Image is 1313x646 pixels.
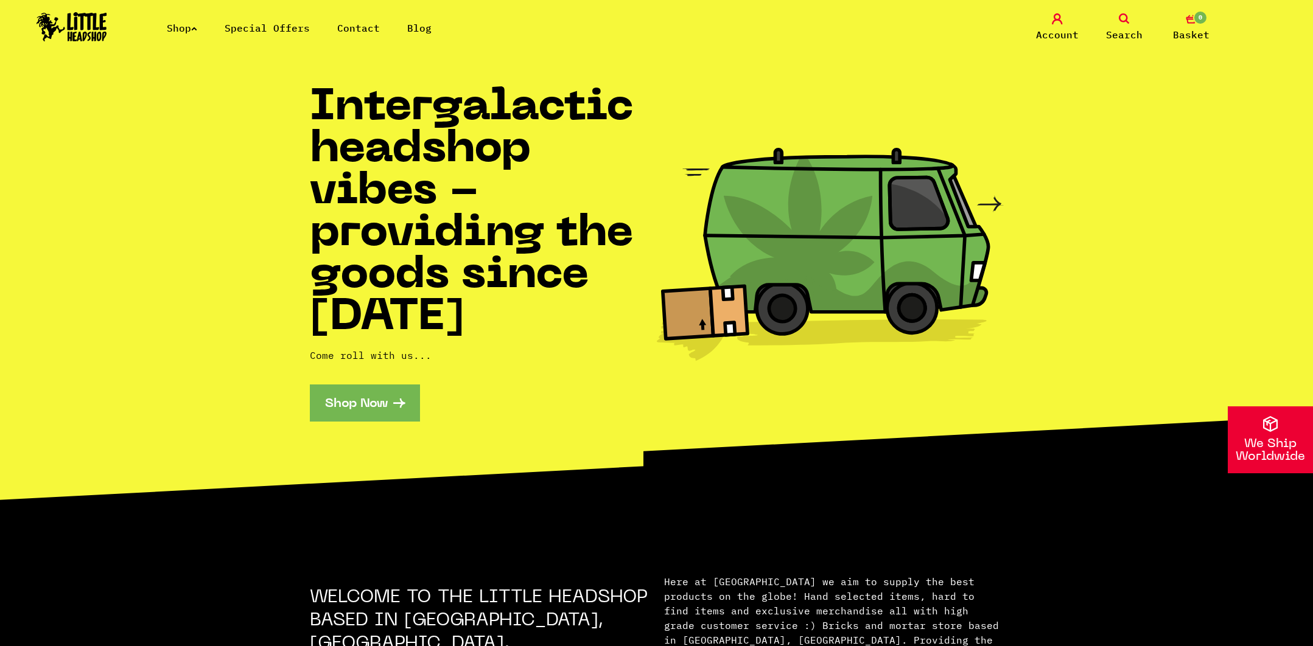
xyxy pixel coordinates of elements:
[1173,27,1210,42] span: Basket
[310,88,657,339] h1: Intergalactic headshop vibes - providing the goods since [DATE]
[1228,438,1313,464] p: We Ship Worldwide
[167,22,197,34] a: Shop
[310,348,657,363] p: Come roll with us...
[1036,27,1079,42] span: Account
[1094,13,1155,42] a: Search
[1161,13,1222,42] a: 0 Basket
[37,12,107,41] img: Little Head Shop Logo
[337,22,380,34] a: Contact
[1193,10,1208,25] span: 0
[225,22,310,34] a: Special Offers
[1106,27,1143,42] span: Search
[407,22,432,34] a: Blog
[310,384,420,422] a: Shop Now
